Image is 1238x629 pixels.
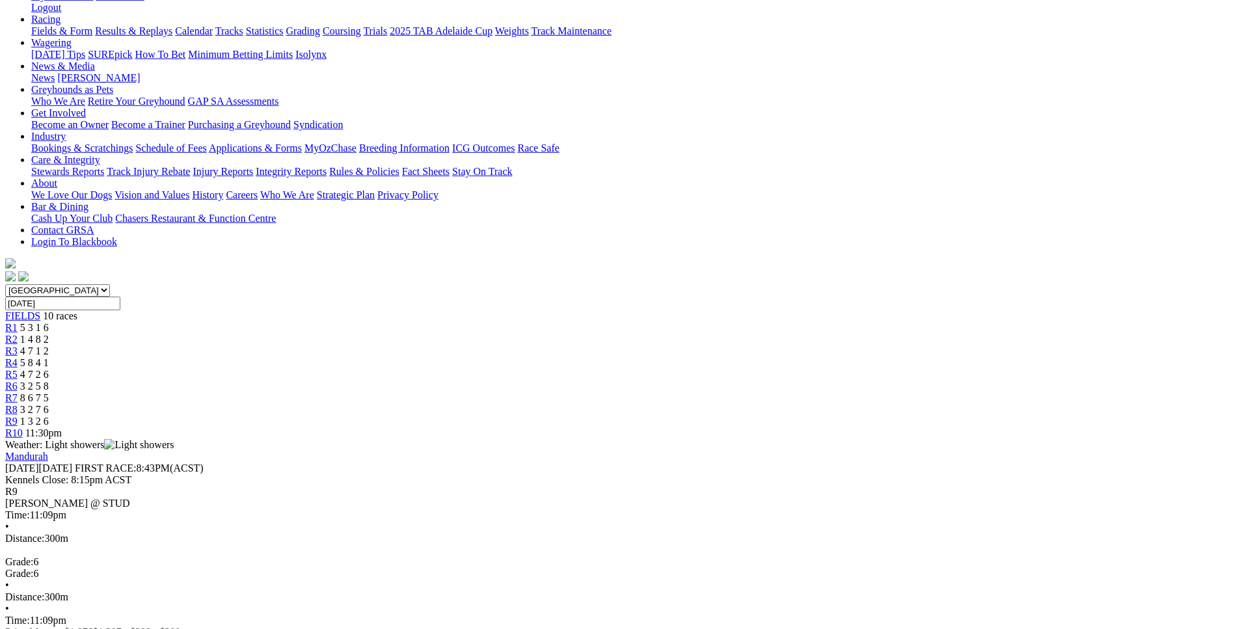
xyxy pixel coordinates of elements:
a: [PERSON_NAME] [57,72,140,83]
span: 5 8 4 1 [20,357,49,368]
a: Injury Reports [193,166,253,177]
span: 1 4 8 2 [20,334,49,345]
a: Industry [31,131,66,142]
div: 11:09pm [5,615,1233,626]
a: Mandurah [5,451,48,462]
a: Login To Blackbook [31,236,117,247]
a: News [31,72,55,83]
a: Purchasing a Greyhound [188,119,291,130]
span: 11:30pm [25,427,62,438]
a: ICG Outcomes [452,142,515,154]
a: R6 [5,381,18,392]
div: 300m [5,591,1233,603]
div: Care & Integrity [31,166,1233,178]
a: FIELDS [5,310,40,321]
a: Syndication [293,119,343,130]
a: R3 [5,345,18,356]
a: Stewards Reports [31,166,104,177]
div: 6 [5,556,1233,568]
a: Logout [31,2,61,13]
a: Greyhounds as Pets [31,84,113,95]
a: MyOzChase [304,142,357,154]
span: 3 2 5 8 [20,381,49,392]
img: twitter.svg [18,271,29,282]
a: R4 [5,357,18,368]
a: How To Bet [135,49,186,60]
a: Vision and Values [114,189,189,200]
a: Become an Owner [31,119,109,130]
a: Retire Your Greyhound [88,96,185,107]
span: FIRST RACE: [75,462,136,474]
span: Grade: [5,568,34,579]
span: 4 7 1 2 [20,345,49,356]
a: Calendar [175,25,213,36]
a: Track Injury Rebate [107,166,190,177]
span: 8 6 7 5 [20,392,49,403]
div: About [31,189,1233,201]
a: GAP SA Assessments [188,96,279,107]
a: Who We Are [31,96,85,107]
img: logo-grsa-white.png [5,258,16,269]
a: Careers [226,189,258,200]
div: Bar & Dining [31,213,1233,224]
span: 10 races [43,310,77,321]
a: About [31,178,57,189]
a: Coursing [323,25,361,36]
span: Distance: [5,533,44,544]
span: 8:43PM(ACST) [75,462,204,474]
span: Grade: [5,556,34,567]
a: Privacy Policy [377,189,438,200]
a: Minimum Betting Limits [188,49,293,60]
a: We Love Our Dogs [31,189,112,200]
div: Greyhounds as Pets [31,96,1233,107]
a: R1 [5,322,18,333]
span: 4 7 2 6 [20,369,49,380]
a: Bar & Dining [31,201,88,212]
a: Rules & Policies [329,166,399,177]
input: Select date [5,297,120,310]
a: Grading [286,25,320,36]
a: Integrity Reports [256,166,327,177]
span: 1 3 2 6 [20,416,49,427]
a: News & Media [31,60,95,72]
span: Weather: Light showers [5,439,174,450]
a: R9 [5,416,18,427]
span: 5 3 1 6 [20,322,49,333]
span: 3 2 7 6 [20,404,49,415]
a: Tracks [215,25,243,36]
a: Track Maintenance [532,25,612,36]
a: Statistics [246,25,284,36]
a: Fact Sheets [402,166,450,177]
div: 11:09pm [5,509,1233,521]
a: 2025 TAB Adelaide Cup [390,25,492,36]
a: Race Safe [517,142,559,154]
a: Fields & Form [31,25,92,36]
a: R10 [5,427,23,438]
a: Isolynx [295,49,327,60]
a: Results & Replays [95,25,172,36]
span: Distance: [5,591,44,602]
span: • [5,603,9,614]
a: SUREpick [88,49,132,60]
span: Time: [5,509,30,520]
a: [DATE] Tips [31,49,85,60]
a: R7 [5,392,18,403]
img: facebook.svg [5,271,16,282]
a: Applications & Forms [209,142,302,154]
div: Industry [31,142,1233,154]
a: Weights [495,25,529,36]
a: Trials [363,25,387,36]
a: Stay On Track [452,166,512,177]
div: Get Involved [31,119,1233,131]
a: R2 [5,334,18,345]
a: R8 [5,404,18,415]
div: 6 [5,568,1233,580]
span: • [5,521,9,532]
